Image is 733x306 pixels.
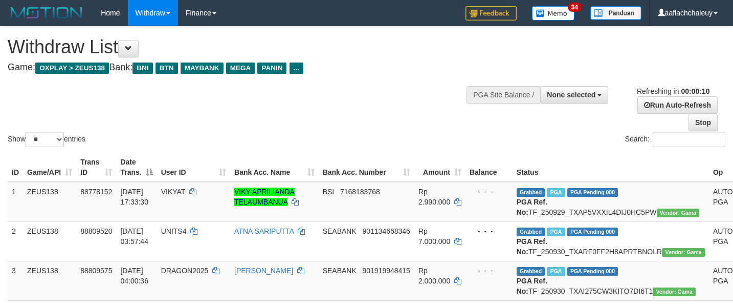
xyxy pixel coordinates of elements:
span: Rp 7.000.000 [418,227,450,246]
span: Grabbed [517,228,545,236]
span: MEGA [226,63,255,74]
span: Vendor URL: https://trx31.1velocity.biz [657,209,700,217]
span: Rp 2.990.000 [418,188,450,206]
span: PGA Pending [567,188,618,197]
div: PGA Site Balance / [467,86,540,104]
th: Game/API: activate to sort column ascending [23,153,76,182]
span: Marked by aafchomsokheang [547,188,565,197]
th: Status [513,153,709,182]
span: VIKYAT [161,188,185,196]
select: Showentries [26,132,64,147]
th: User ID: activate to sort column ascending [157,153,230,182]
span: Vendor URL: https://trx31.1velocity.biz [653,288,696,296]
span: Marked by aafkaynarin [547,267,565,276]
span: Vendor URL: https://trx31.1velocity.biz [662,248,705,257]
span: Grabbed [517,267,545,276]
span: DRAGON2025 [161,267,209,275]
a: [PERSON_NAME] [234,267,293,275]
span: [DATE] 04:00:36 [120,267,148,285]
img: panduan.png [590,6,641,20]
span: PANIN [257,63,286,74]
td: 1 [8,182,23,222]
span: UNITS4 [161,227,187,235]
div: - - - [470,226,508,236]
span: [DATE] 03:57:44 [120,227,148,246]
th: Date Trans.: activate to sort column descending [116,153,157,182]
a: Stop [688,114,718,131]
td: 3 [8,261,23,300]
td: ZEUS138 [23,261,76,300]
span: 88809575 [80,267,112,275]
td: ZEUS138 [23,182,76,222]
img: Feedback.jpg [465,6,517,21]
label: Show entries [8,132,85,147]
span: None selected [547,91,595,99]
span: 88778152 [80,188,112,196]
span: 34 [568,3,582,12]
span: OXPLAY > ZEUS138 [35,63,109,74]
td: ZEUS138 [23,221,76,261]
th: Trans ID: activate to sort column ascending [76,153,116,182]
b: PGA Ref. No: [517,198,547,216]
td: 2 [8,221,23,261]
th: Amount: activate to sort column ascending [414,153,465,182]
a: Run Auto-Refresh [637,96,718,114]
img: MOTION_logo.png [8,5,85,21]
h1: Withdraw List [8,37,478,57]
td: TF_250930_TXARF0FF2H8APRTBNOLR [513,221,709,261]
div: - - - [470,266,508,276]
img: Button%20Memo.svg [532,6,575,21]
button: None selected [540,86,608,104]
th: Balance [465,153,513,182]
div: - - - [470,187,508,197]
span: BNI [132,63,152,74]
span: Copy 901134668346 to clipboard [362,227,410,235]
input: Search: [653,132,725,147]
td: TF_250930_TXAI275CW3KITO7DI6T1 [513,261,709,300]
span: ... [290,63,303,74]
a: ATNA SARIPUTTA [234,227,294,235]
span: BSI [323,188,335,196]
span: Marked by aafkaynarin [547,228,565,236]
span: PGA Pending [567,228,618,236]
span: BTN [156,63,178,74]
td: TF_250929_TXAP5VXXIL4DIJ0HC5PW [513,182,709,222]
th: Bank Acc. Number: activate to sort column ascending [319,153,414,182]
span: Copy 7168183768 to clipboard [340,188,380,196]
span: Refreshing in: [637,87,709,95]
span: [DATE] 17:33:30 [120,188,148,206]
label: Search: [625,132,725,147]
strong: 00:00:10 [681,87,709,95]
th: ID [8,153,23,182]
span: Copy 901919948415 to clipboard [362,267,410,275]
span: Grabbed [517,188,545,197]
a: VIKY APRILIANDA TELAUMBANUA [234,188,295,206]
b: PGA Ref. No: [517,277,547,295]
span: MAYBANK [181,63,224,74]
span: SEABANK [323,227,357,235]
span: Rp 2.000.000 [418,267,450,285]
span: SEABANK [323,267,357,275]
span: 88809520 [80,227,112,235]
th: Bank Acc. Name: activate to sort column ascending [230,153,319,182]
span: PGA Pending [567,267,618,276]
b: PGA Ref. No: [517,237,547,256]
h4: Game: Bank: [8,63,478,73]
